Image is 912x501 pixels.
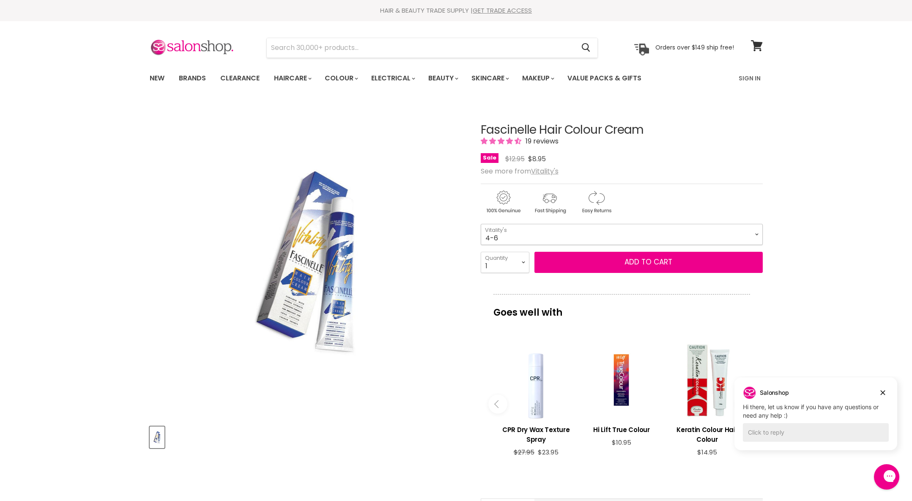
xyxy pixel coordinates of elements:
[148,424,467,448] div: Product thumbnails
[173,69,212,87] a: Brands
[655,44,734,51] p: Orders over $149 ship free!
[498,418,575,449] a: View product:CPR Dry Wax Texture Spray
[465,69,514,87] a: Skincare
[612,438,631,447] span: $10.95
[561,69,648,87] a: Value Packs & Gifts
[531,166,559,176] a: Vitality's
[505,154,525,164] span: $12.95
[514,448,534,457] span: $27.95
[473,6,532,15] a: GET TRADE ACCESS
[575,38,597,58] button: Search
[481,189,526,215] img: genuine.gif
[668,418,745,449] a: View product:Keratin Colour Hair Colour
[365,69,420,87] a: Electrical
[527,189,572,215] img: shipping.gif
[583,418,660,439] a: View product:Hi Lift True Colour
[139,66,773,91] nav: Main
[143,69,171,87] a: New
[523,136,559,146] span: 19 reviews
[318,69,363,87] a: Colour
[268,69,317,87] a: Haircare
[481,124,763,137] h1: Fascinelle Hair Colour Cream
[150,102,466,418] div: Fascinelle Hair Colour Cream image. Click or Scroll to Zoom.
[583,425,660,435] h3: Hi Lift True Colour
[481,153,498,163] span: Sale
[481,136,523,146] span: 4.68 stars
[498,425,575,444] h3: CPR Dry Wax Texture Spray
[728,376,904,463] iframe: Gorgias live chat campaigns
[534,252,763,273] button: Add to cart
[528,154,546,164] span: $8.95
[481,166,559,176] span: See more from
[493,294,750,322] p: Goes well with
[624,257,672,267] span: Add to cart
[481,252,529,273] select: Quantity
[422,69,463,87] a: Beauty
[734,69,766,87] a: Sign In
[214,69,266,87] a: Clearance
[266,38,598,58] form: Product
[574,189,619,215] img: returns.gif
[516,69,559,87] a: Makeup
[870,461,904,493] iframe: Gorgias live chat messenger
[151,427,164,447] img: Fascinelle Hair Colour Cream
[267,38,575,58] input: Search
[143,66,691,91] ul: Main menu
[538,448,559,457] span: $23.95
[150,427,164,448] button: Fascinelle Hair Colour Cream
[668,425,745,444] h3: Keratin Colour Hair Colour
[697,448,717,457] span: $14.95
[139,6,773,15] div: HAIR & BEAUTY TRADE SUPPLY |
